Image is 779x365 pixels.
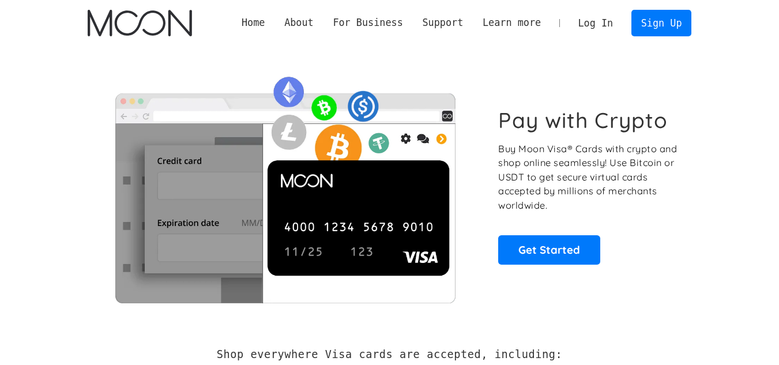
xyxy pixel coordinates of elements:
[284,16,314,30] div: About
[274,16,323,30] div: About
[631,10,691,36] a: Sign Up
[217,348,562,361] h2: Shop everywhere Visa cards are accepted, including:
[232,16,274,30] a: Home
[88,69,483,303] img: Moon Cards let you spend your crypto anywhere Visa is accepted.
[422,16,463,30] div: Support
[498,107,668,133] h1: Pay with Crypto
[333,16,402,30] div: For Business
[323,16,413,30] div: For Business
[88,10,192,36] img: Moon Logo
[498,142,679,213] p: Buy Moon Visa® Cards with crypto and shop online seamlessly! Use Bitcoin or USDT to get secure vi...
[498,235,600,264] a: Get Started
[413,16,473,30] div: Support
[473,16,551,30] div: Learn more
[569,10,623,36] a: Log In
[483,16,541,30] div: Learn more
[88,10,192,36] a: home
